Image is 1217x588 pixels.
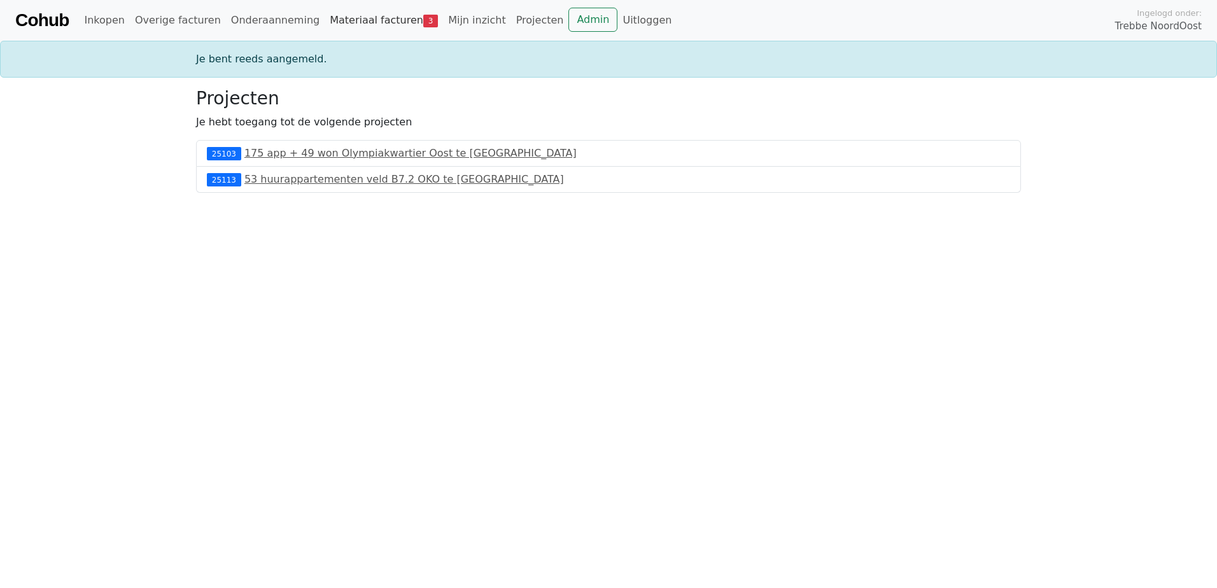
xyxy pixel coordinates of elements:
[511,8,569,33] a: Projecten
[196,115,1021,130] p: Je hebt toegang tot de volgende projecten
[1115,19,1202,34] span: Trebbe NoordOost
[130,8,226,33] a: Overige facturen
[207,173,241,186] div: 25113
[188,52,1029,67] div: Je bent reeds aangemeld.
[244,173,564,185] a: 53 huurappartementen veld B7.2 OKO te [GEOGRAPHIC_DATA]
[207,147,241,160] div: 25103
[196,88,1021,109] h3: Projecten
[617,8,677,33] a: Uitloggen
[79,8,129,33] a: Inkopen
[443,8,511,33] a: Mijn inzicht
[568,8,617,32] a: Admin
[226,8,325,33] a: Onderaanneming
[325,8,443,33] a: Materiaal facturen3
[1137,7,1202,19] span: Ingelogd onder:
[423,15,438,27] span: 3
[15,5,69,36] a: Cohub
[244,147,577,159] a: 175 app + 49 won Olympiakwartier Oost te [GEOGRAPHIC_DATA]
